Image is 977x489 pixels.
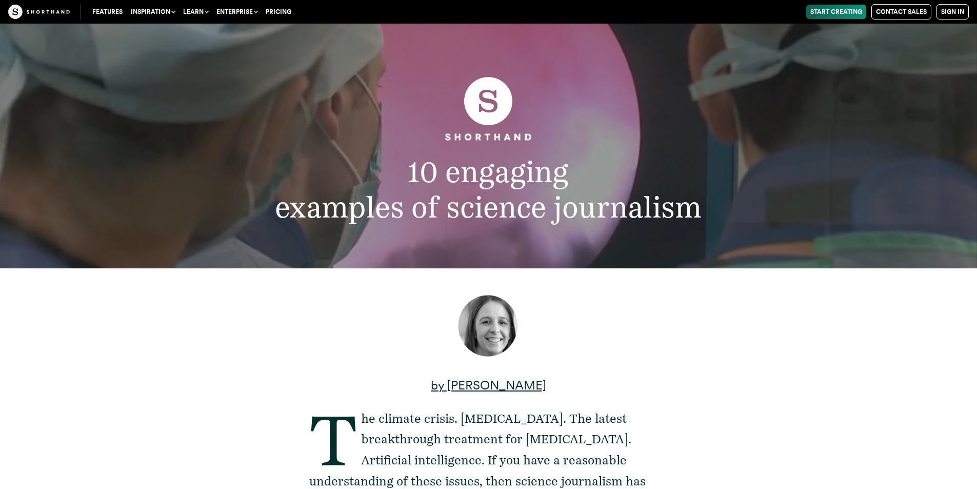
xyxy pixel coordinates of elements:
[936,4,969,19] a: Sign in
[806,5,866,19] a: Start Creating
[8,5,70,19] img: The Craft
[127,5,179,19] button: Inspiration
[431,378,546,393] a: by [PERSON_NAME]
[179,5,212,19] button: Learn
[88,5,127,19] a: Features
[212,5,262,19] button: Enterprise
[262,5,295,19] a: Pricing
[871,4,931,19] a: Contact Sales
[155,154,822,225] h2: 10 engaging examples of science journalism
